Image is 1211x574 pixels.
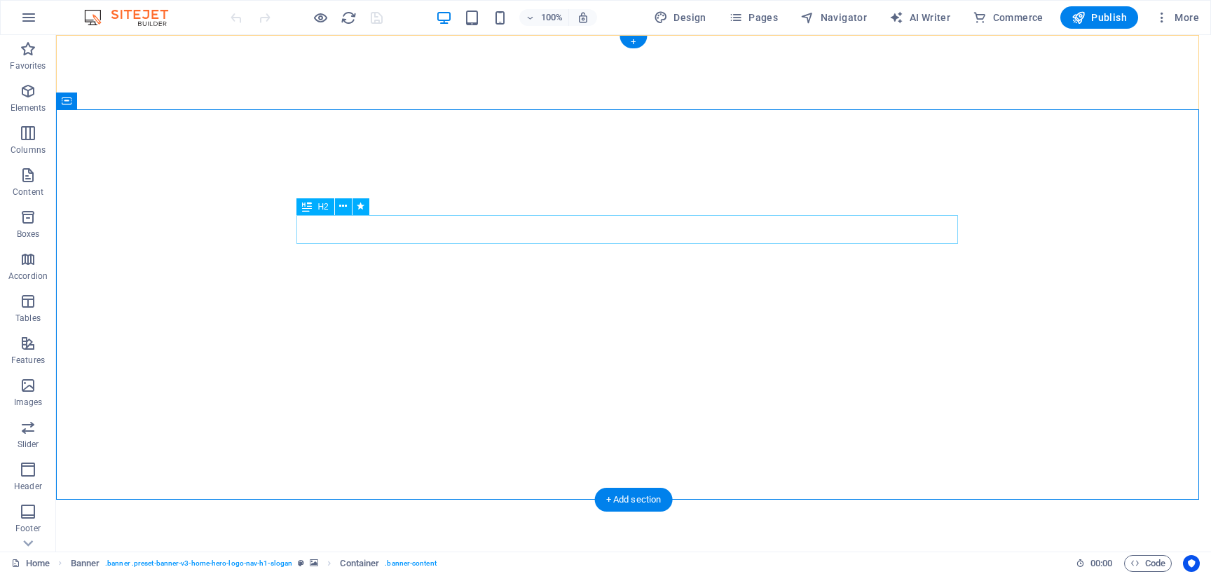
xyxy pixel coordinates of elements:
[11,355,45,366] p: Features
[310,559,318,567] i: This element contains a background
[1130,555,1165,572] span: Code
[14,481,42,492] p: Header
[595,488,673,512] div: + Add section
[795,6,873,29] button: Navigator
[340,555,379,572] span: Click to select. Double-click to edit
[889,11,950,25] span: AI Writer
[81,9,186,26] img: Editor Logo
[973,11,1044,25] span: Commerce
[620,36,647,48] div: +
[10,60,46,71] p: Favorites
[519,9,569,26] button: 100%
[71,555,100,572] span: Click to select. Double-click to edit
[723,6,784,29] button: Pages
[8,271,48,282] p: Accordion
[654,11,706,25] span: Design
[1124,555,1172,572] button: Code
[1072,11,1127,25] span: Publish
[1076,555,1113,572] h6: Session time
[729,11,778,25] span: Pages
[1155,11,1199,25] span: More
[341,10,357,26] i: Reload page
[71,555,437,572] nav: breadcrumb
[312,9,329,26] button: Click here to leave preview mode and continue editing
[1090,555,1112,572] span: 00 00
[967,6,1049,29] button: Commerce
[385,555,436,572] span: . banner-content
[1183,555,1200,572] button: Usercentrics
[14,397,43,408] p: Images
[17,228,40,240] p: Boxes
[317,203,328,211] span: H2
[1100,558,1102,568] span: :
[884,6,956,29] button: AI Writer
[298,559,304,567] i: This element is a customizable preset
[11,555,50,572] a: Click to cancel selection. Double-click to open Pages
[15,523,41,534] p: Footer
[648,6,712,29] button: Design
[105,555,292,572] span: . banner .preset-banner-v3-home-hero-logo-nav-h1-slogan
[1060,6,1138,29] button: Publish
[13,186,43,198] p: Content
[800,11,867,25] span: Navigator
[540,9,563,26] h6: 100%
[15,313,41,324] p: Tables
[11,144,46,156] p: Columns
[11,102,46,114] p: Elements
[1149,6,1205,29] button: More
[340,9,357,26] button: reload
[18,439,39,450] p: Slider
